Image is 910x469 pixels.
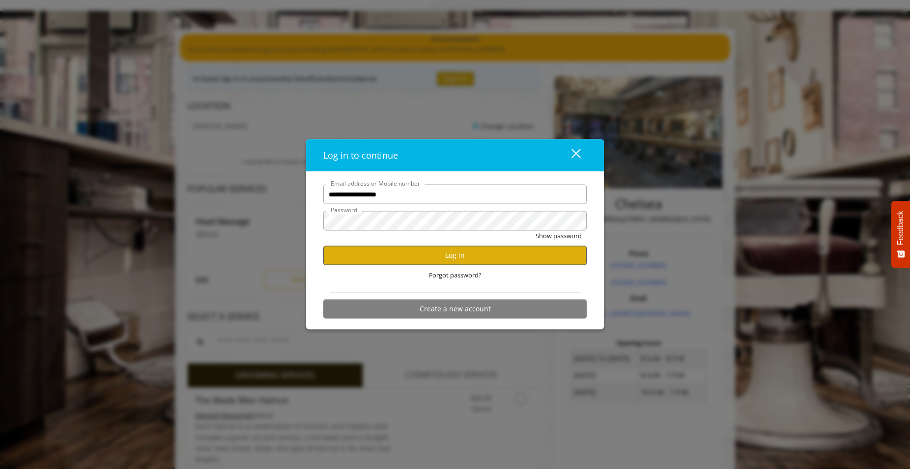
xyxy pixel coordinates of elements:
label: Email address or Mobile number [326,179,425,188]
button: Create a new account [323,299,587,318]
button: Log in [323,246,587,265]
button: Feedback - Show survey [891,201,910,268]
label: Password [326,205,362,215]
div: close dialog [560,148,580,163]
span: Forgot password? [429,270,482,280]
input: Password [323,211,587,231]
span: Feedback [896,211,905,245]
span: Log in to continue [323,149,398,161]
button: Show password [536,231,582,241]
button: close dialog [553,145,587,165]
input: Email address or Mobile number [323,185,587,204]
